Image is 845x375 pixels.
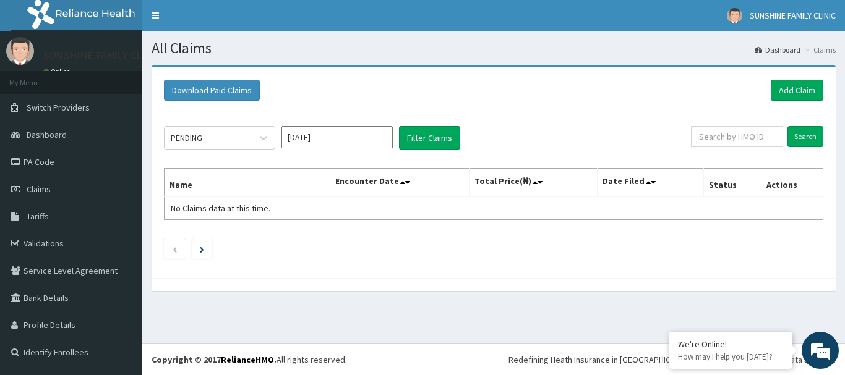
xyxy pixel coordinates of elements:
[508,353,836,366] div: Redefining Heath Insurance in [GEOGRAPHIC_DATA] using Telemedicine and Data Science!
[152,354,277,365] strong: Copyright © 2017 .
[802,44,836,55] li: Claims
[598,169,704,197] th: Date Filed
[27,102,90,113] span: Switch Providers
[771,80,823,101] a: Add Claim
[43,67,73,76] a: Online
[399,126,460,150] button: Filter Claims
[152,40,836,56] h1: All Claims
[27,183,51,195] span: Claims
[142,343,845,375] footer: All rights reserved.
[281,126,393,148] input: Select Month and Year
[27,211,49,222] span: Tariffs
[27,129,67,140] span: Dashboard
[6,37,34,65] img: User Image
[691,126,783,147] input: Search by HMO ID
[330,169,469,197] th: Encounter Date
[221,354,274,365] a: RelianceHMO
[171,132,202,144] div: PENDING
[165,169,330,197] th: Name
[43,50,162,61] p: SUNSHINE FAMILY CLINIC
[755,44,800,55] a: Dashboard
[750,10,836,21] span: SUNSHINE FAMILY CLINIC
[678,339,783,350] div: We're Online!
[727,8,742,23] img: User Image
[469,169,598,197] th: Total Price(₦)
[761,169,823,197] th: Actions
[164,80,260,101] button: Download Paid Claims
[787,126,823,147] input: Search
[200,243,204,255] a: Next page
[172,243,178,255] a: Previous page
[678,352,783,362] p: How may I help you today?
[171,203,270,214] span: No Claims data at this time.
[704,169,761,197] th: Status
